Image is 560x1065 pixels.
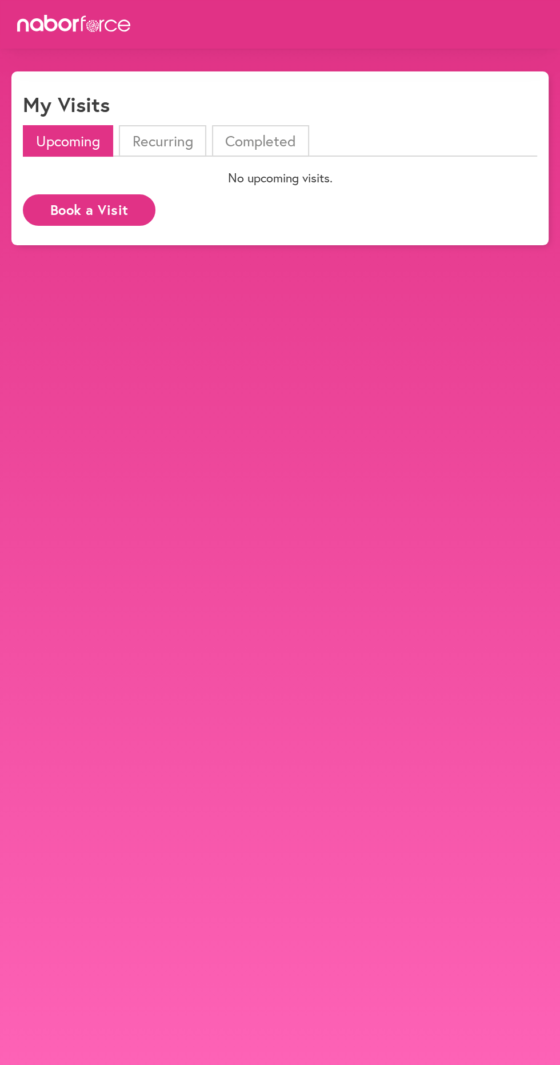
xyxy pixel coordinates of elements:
[23,170,537,185] p: No upcoming visits.
[119,125,206,157] li: Recurring
[23,203,155,214] a: Book a Visit
[212,125,309,157] li: Completed
[23,194,155,226] button: Book a Visit
[23,92,110,117] h1: My Visits
[23,125,113,157] li: Upcoming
